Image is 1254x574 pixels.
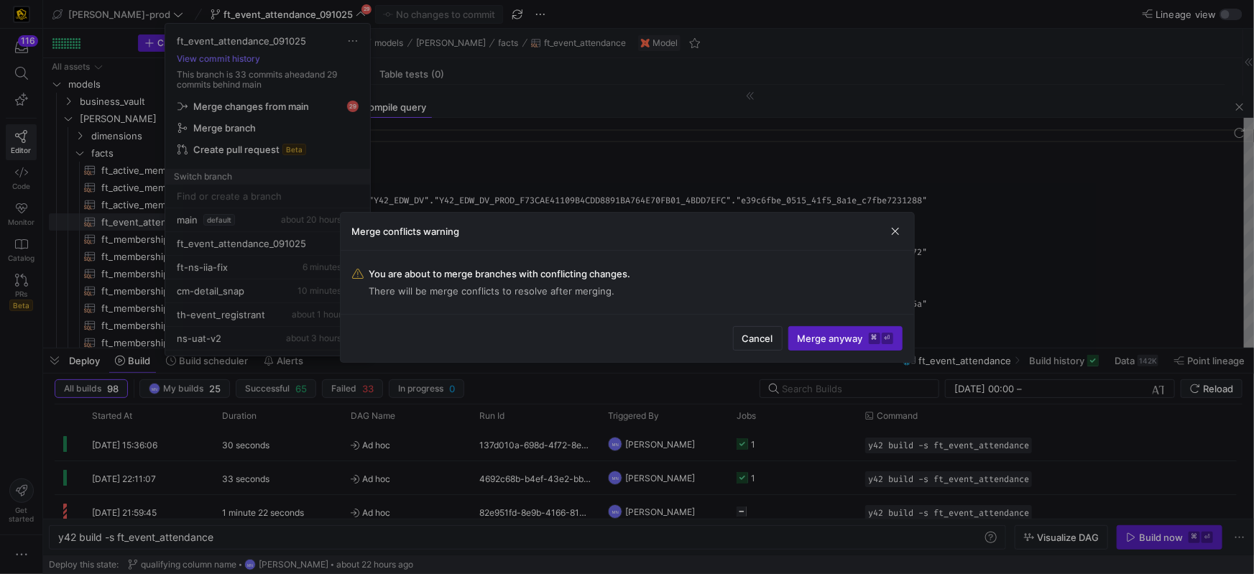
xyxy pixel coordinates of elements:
[798,333,893,344] span: Merge anyway
[788,326,903,351] button: Merge anyway⌘⏎
[869,333,880,344] kbd: ⌘
[733,326,783,351] button: Cancel
[742,333,773,344] span: Cancel
[369,268,631,279] span: You are about to merge branches with conflicting changes.
[352,226,460,237] h3: Merge conflicts warning
[369,285,631,297] span: There will be merge conflicts to resolve after merging.
[882,333,893,344] kbd: ⏎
